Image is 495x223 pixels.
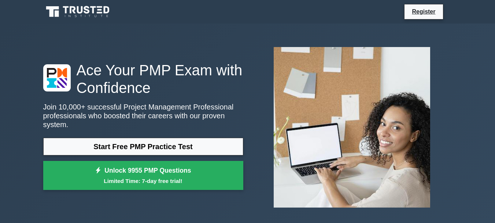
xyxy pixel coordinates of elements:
a: Register [407,7,440,16]
p: Join 10,000+ successful Project Management Professional professionals who boosted their careers w... [43,102,243,129]
a: Unlock 9955 PMP QuestionsLimited Time: 7-day free trial! [43,161,243,190]
a: Start Free PMP Practice Test [43,138,243,155]
h1: Ace Your PMP Exam with Confidence [43,61,243,97]
small: Limited Time: 7-day free trial! [52,177,234,185]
